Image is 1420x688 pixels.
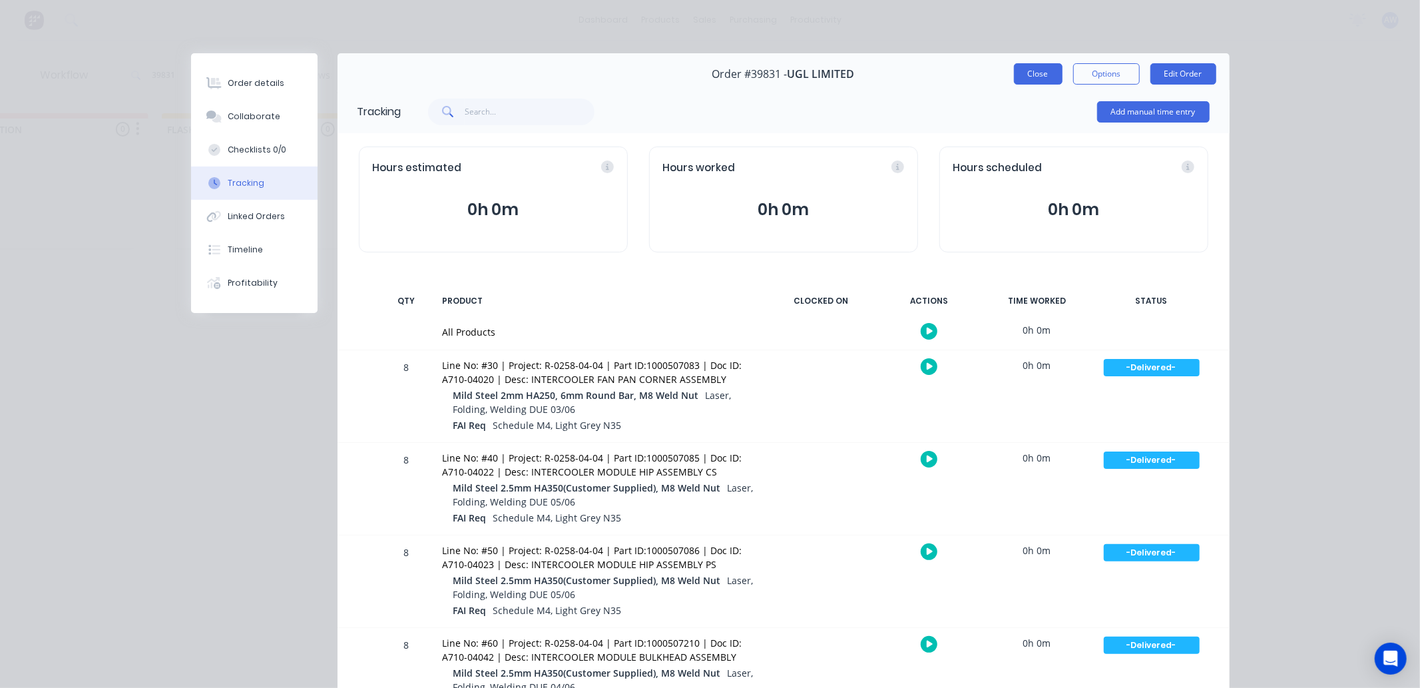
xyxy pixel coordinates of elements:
div: 0h 0m [987,443,1087,473]
div: Order details [228,77,284,89]
span: Laser, Folding, Welding DUE 03/06 [453,389,732,416]
button: Close [1014,63,1063,85]
div: 0h 0m [987,350,1087,380]
button: Profitability [191,266,318,300]
button: Add manual time entry [1097,101,1210,123]
span: Schedule M4, Light Grey N35 [493,419,622,432]
button: Linked Orders [191,200,318,233]
button: Order details [191,67,318,100]
div: Line No: #30 | Project: R-0258-04-04 | Part ID:1000507083 | Doc ID: A710-04020 | Desc: INTERCOOLE... [443,358,756,386]
button: -Delivered- [1103,543,1200,562]
span: Schedule M4, Light Grey N35 [493,512,622,524]
span: Mild Steel 2mm HA250, 6mm Round Bar, M8 Weld Nut [453,388,699,402]
span: Hours estimated [373,161,462,176]
button: Timeline [191,233,318,266]
div: Tracking [228,177,264,189]
span: Order #39831 - [712,68,788,81]
button: -Delivered- [1103,636,1200,655]
div: 0h 0m [987,535,1087,565]
div: TIME WORKED [987,287,1087,315]
button: Checklists 0/0 [191,133,318,167]
div: Collaborate [228,111,280,123]
span: Schedule M4, Light Grey N35 [493,604,622,617]
div: Open Intercom Messenger [1375,643,1407,675]
div: -Delivered- [1104,544,1200,561]
div: Line No: #40 | Project: R-0258-04-04 | Part ID:1000507085 | Doc ID: A710-04022 | Desc: INTERCOOLE... [443,451,756,479]
button: 0h 0m [373,197,614,222]
span: FAI Req [453,511,487,525]
div: 8 [387,537,427,627]
span: Mild Steel 2.5mm HA350(Customer Supplied), M8 Weld Nut [453,481,721,495]
div: Timeline [228,244,263,256]
div: 0h 0m [987,315,1087,345]
div: Profitability [228,277,278,289]
button: 0h 0m [953,197,1194,222]
button: Options [1073,63,1140,85]
div: Tracking [357,104,401,120]
div: Checklists 0/0 [228,144,286,156]
button: Collaborate [191,100,318,133]
div: 0h 0m [987,628,1087,658]
button: -Delivered- [1103,358,1200,377]
button: Edit Order [1150,63,1216,85]
div: -Delivered- [1104,637,1200,654]
button: Tracking [191,167,318,200]
span: Laser, Folding, Welding DUE 05/06 [453,482,754,508]
div: CLOCKED ON [772,287,871,315]
span: Mild Steel 2.5mm HA350(Customer Supplied), M8 Weld Nut [453,573,721,587]
div: -Delivered- [1104,452,1200,469]
span: FAI Req [453,418,487,432]
button: -Delivered- [1103,451,1200,470]
span: UGL LIMITED [788,68,855,81]
div: All Products [443,325,756,339]
span: Laser, Folding, Welding DUE 05/06 [453,574,754,601]
button: 0h 0m [663,197,904,222]
div: STATUS [1095,287,1208,315]
div: 8 [387,352,427,442]
span: Mild Steel 2.5mm HA350(Customer Supplied), M8 Weld Nut [453,666,721,680]
div: Line No: #50 | Project: R-0258-04-04 | Part ID:1000507086 | Doc ID: A710-04023 | Desc: INTERCOOLE... [443,543,756,571]
div: 8 [387,445,427,535]
span: FAI Req [453,603,487,617]
div: Line No: #60 | Project: R-0258-04-04 | Part ID:1000507210 | Doc ID: A710-04042 | Desc: INTERCOOLE... [443,636,756,664]
input: Search... [465,99,594,125]
div: -Delivered- [1104,359,1200,376]
div: Linked Orders [228,210,285,222]
span: Hours scheduled [953,161,1043,176]
div: PRODUCT [435,287,764,315]
div: QTY [387,287,427,315]
span: Hours worked [663,161,736,176]
div: ACTIONS [879,287,979,315]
